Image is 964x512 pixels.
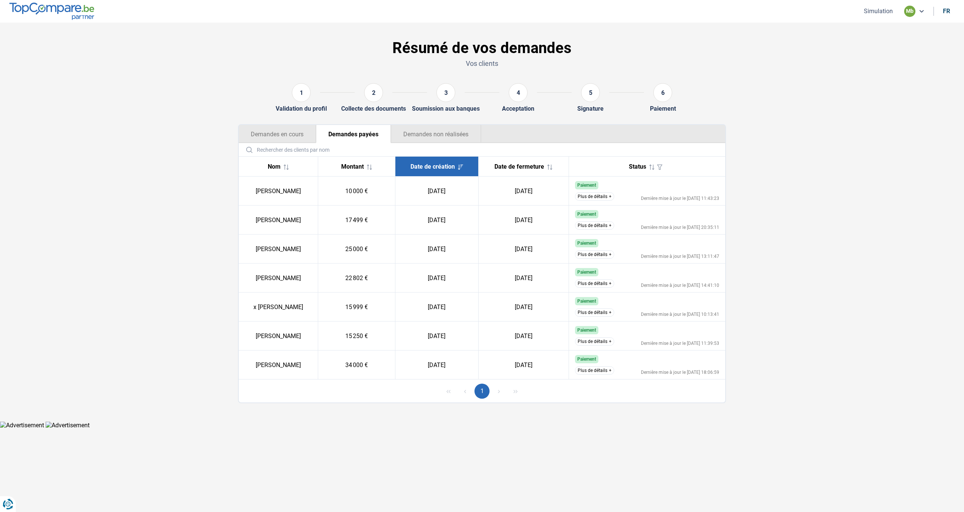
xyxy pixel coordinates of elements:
[395,264,478,293] td: [DATE]
[239,206,318,235] td: [PERSON_NAME]
[641,312,719,317] div: Dernière mise à jour le [DATE] 10:13:41
[577,270,596,275] span: Paiement
[509,83,528,102] div: 4
[641,283,719,288] div: Dernière mise à jour le [DATE] 14:41:10
[575,308,614,317] button: Plus de détails
[641,225,719,230] div: Dernière mise à jour le [DATE] 20:35:11
[238,39,726,57] h1: Résumé de vos demandes
[318,350,395,379] td: 34 000 €
[577,183,596,188] span: Paiement
[410,163,455,170] span: Date de création
[575,221,614,230] button: Plus de détails
[479,206,569,235] td: [DATE]
[292,83,311,102] div: 1
[395,293,478,322] td: [DATE]
[46,422,90,429] img: Advertisement
[318,322,395,350] td: 15 250 €
[239,125,316,143] button: Demandes en cours
[479,350,569,379] td: [DATE]
[395,177,478,206] td: [DATE]
[9,3,94,20] img: TopCompare.be
[395,350,478,379] td: [DATE]
[641,370,719,375] div: Dernière mise à jour le [DATE] 18:06:59
[395,322,478,350] td: [DATE]
[479,322,569,350] td: [DATE]
[577,299,596,304] span: Paiement
[650,105,676,112] div: Paiement
[318,177,395,206] td: 10 000 €
[904,6,915,17] div: mb
[239,264,318,293] td: [PERSON_NAME]
[318,235,395,264] td: 25 000 €
[239,293,318,322] td: x [PERSON_NAME]
[436,83,455,102] div: 3
[479,235,569,264] td: [DATE]
[575,192,614,201] button: Plus de détails
[242,143,722,156] input: Rechercher des clients par nom
[341,163,364,170] span: Montant
[391,125,481,143] button: Demandes non réalisées
[239,350,318,379] td: [PERSON_NAME]
[395,235,478,264] td: [DATE]
[508,384,523,399] button: Last Page
[641,341,719,346] div: Dernière mise à jour le [DATE] 11:39:53
[502,105,534,112] div: Acceptation
[268,163,281,170] span: Nom
[479,264,569,293] td: [DATE]
[316,125,391,143] button: Demandes payées
[575,250,614,259] button: Plus de détails
[581,83,600,102] div: 5
[577,357,596,362] span: Paiement
[239,235,318,264] td: [PERSON_NAME]
[641,196,719,201] div: Dernière mise à jour le [DATE] 11:43:23
[474,384,490,399] button: Page 1
[575,337,614,346] button: Plus de détails
[575,279,614,288] button: Plus de détails
[318,293,395,322] td: 15 999 €
[239,177,318,206] td: [PERSON_NAME]
[641,254,719,259] div: Dernière mise à jour le [DATE] 13:11:47
[862,7,895,15] button: Simulation
[577,212,596,217] span: Paiement
[943,8,950,15] div: fr
[276,105,327,112] div: Validation du profil
[412,105,480,112] div: Soumission aux banques
[239,322,318,350] td: [PERSON_NAME]
[491,384,506,399] button: Next Page
[575,366,614,375] button: Plus de détails
[577,328,596,333] span: Paiement
[395,206,478,235] td: [DATE]
[458,384,473,399] button: Previous Page
[341,105,406,112] div: Collecte des documents
[653,83,672,102] div: 6
[479,293,569,322] td: [DATE]
[318,206,395,235] td: 17 499 €
[629,163,646,170] span: Status
[494,163,544,170] span: Date de fermeture
[238,59,726,68] p: Vos clients
[577,241,596,246] span: Paiement
[364,83,383,102] div: 2
[577,105,604,112] div: Signature
[479,177,569,206] td: [DATE]
[441,384,456,399] button: First Page
[318,264,395,293] td: 22 802 €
